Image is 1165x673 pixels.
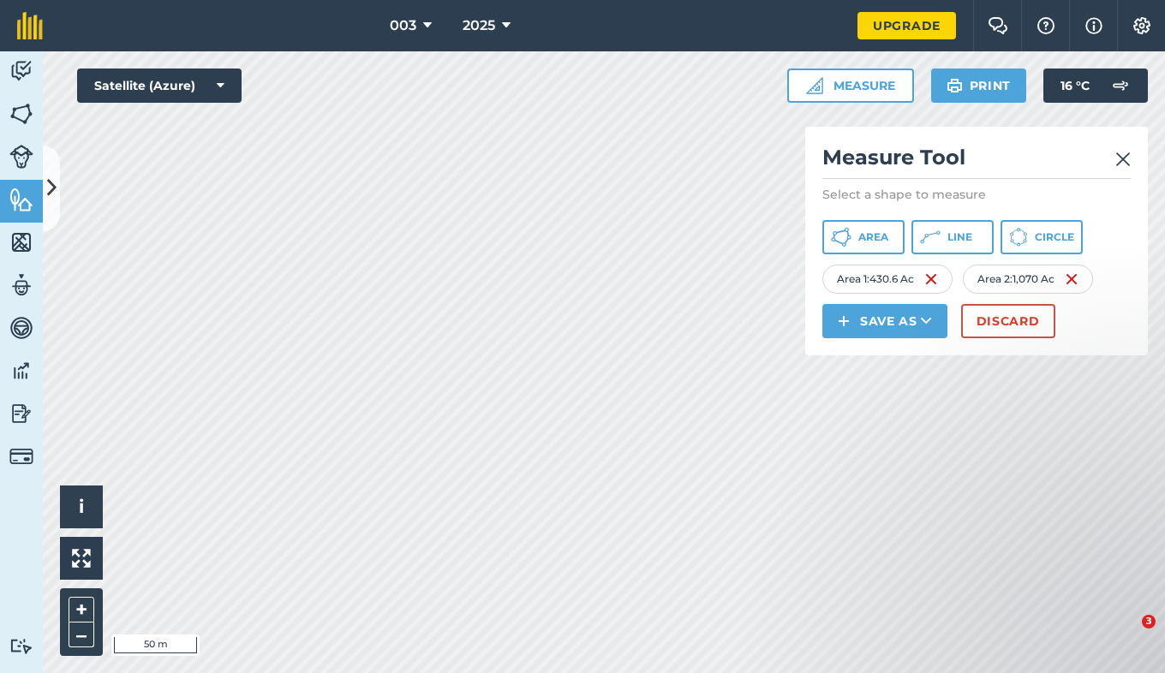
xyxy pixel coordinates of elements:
span: 003 [390,15,416,36]
button: Satellite (Azure) [77,68,242,103]
img: svg+xml;base64,PHN2ZyB4bWxucz0iaHR0cDovL3d3dy53My5vcmcvMjAwMC9zdmciIHdpZHRoPSIxNCIgaGVpZ2h0PSIyNC... [838,311,850,331]
img: svg+xml;base64,PHN2ZyB4bWxucz0iaHR0cDovL3d3dy53My5vcmcvMjAwMC9zdmciIHdpZHRoPSIxOSIgaGVpZ2h0PSIyNC... [947,75,963,96]
img: svg+xml;base64,PHN2ZyB4bWxucz0iaHR0cDovL3d3dy53My5vcmcvMjAwMC9zdmciIHdpZHRoPSI1NiIgaGVpZ2h0PSI2MC... [9,101,33,127]
iframe: Intercom live chat [1107,615,1148,656]
button: Save as [822,304,947,338]
button: + [69,597,94,622]
img: svg+xml;base64,PHN2ZyB4bWxucz0iaHR0cDovL3d3dy53My5vcmcvMjAwMC9zdmciIHdpZHRoPSIxNiIgaGVpZ2h0PSIyNC... [1065,269,1078,289]
span: Line [947,230,972,244]
img: A question mark icon [1036,17,1056,34]
button: i [60,485,103,528]
img: svg+xml;base64,PD94bWwgdmVyc2lvbj0iMS4wIiBlbmNvZGluZz0idXRmLTgiPz4KPCEtLSBHZW5lcmF0b3I6IEFkb2JlIE... [9,638,33,654]
img: svg+xml;base64,PD94bWwgdmVyc2lvbj0iMS4wIiBlbmNvZGluZz0idXRmLTgiPz4KPCEtLSBHZW5lcmF0b3I6IEFkb2JlIE... [9,315,33,341]
img: svg+xml;base64,PD94bWwgdmVyc2lvbj0iMS4wIiBlbmNvZGluZz0idXRmLTgiPz4KPCEtLSBHZW5lcmF0b3I6IEFkb2JlIE... [9,58,33,84]
img: svg+xml;base64,PHN2ZyB4bWxucz0iaHR0cDovL3d3dy53My5vcmcvMjAwMC9zdmciIHdpZHRoPSIyMiIgaGVpZ2h0PSIzMC... [1115,149,1131,170]
span: 16 ° C [1060,68,1090,103]
span: i [79,496,84,517]
span: Circle [1035,230,1074,244]
button: Measure [787,68,914,103]
button: 16 °C [1043,68,1148,103]
div: Area 2 : 1,070 Ac [963,265,1093,294]
h2: Measure Tool [822,144,1131,179]
img: Four arrows, one pointing top left, one top right, one bottom right and the last bottom left [72,549,91,568]
img: Ruler icon [806,77,823,94]
button: Line [911,220,994,254]
button: Print [931,68,1027,103]
button: Circle [1001,220,1083,254]
img: svg+xml;base64,PD94bWwgdmVyc2lvbj0iMS4wIiBlbmNvZGluZz0idXRmLTgiPz4KPCEtLSBHZW5lcmF0b3I6IEFkb2JlIE... [9,444,33,468]
img: svg+xml;base64,PD94bWwgdmVyc2lvbj0iMS4wIiBlbmNvZGluZz0idXRmLTgiPz4KPCEtLSBHZW5lcmF0b3I6IEFkb2JlIE... [1103,68,1138,103]
img: svg+xml;base64,PD94bWwgdmVyc2lvbj0iMS4wIiBlbmNvZGluZz0idXRmLTgiPz4KPCEtLSBHZW5lcmF0b3I6IEFkb2JlIE... [9,272,33,298]
img: svg+xml;base64,PHN2ZyB4bWxucz0iaHR0cDovL3d3dy53My5vcmcvMjAwMC9zdmciIHdpZHRoPSI1NiIgaGVpZ2h0PSI2MC... [9,229,33,255]
span: 3 [1142,615,1156,628]
img: svg+xml;base64,PHN2ZyB4bWxucz0iaHR0cDovL3d3dy53My5vcmcvMjAwMC9zdmciIHdpZHRoPSIxNiIgaGVpZ2h0PSIyNC... [924,269,938,289]
img: svg+xml;base64,PHN2ZyB4bWxucz0iaHR0cDovL3d3dy53My5vcmcvMjAwMC9zdmciIHdpZHRoPSI1NiIgaGVpZ2h0PSI2MC... [9,187,33,212]
div: Area 1 : 430.6 Ac [822,265,953,294]
img: A cog icon [1132,17,1152,34]
p: Select a shape to measure [822,186,1131,203]
img: svg+xml;base64,PD94bWwgdmVyc2lvbj0iMS4wIiBlbmNvZGluZz0idXRmLTgiPz4KPCEtLSBHZW5lcmF0b3I6IEFkb2JlIE... [9,358,33,384]
a: Upgrade [857,12,956,39]
img: fieldmargin Logo [17,12,43,39]
span: Area [858,230,888,244]
span: 2025 [463,15,495,36]
img: svg+xml;base64,PD94bWwgdmVyc2lvbj0iMS4wIiBlbmNvZGluZz0idXRmLTgiPz4KPCEtLSBHZW5lcmF0b3I6IEFkb2JlIE... [9,401,33,426]
img: svg+xml;base64,PHN2ZyB4bWxucz0iaHR0cDovL3d3dy53My5vcmcvMjAwMC9zdmciIHdpZHRoPSIxNyIgaGVpZ2h0PSIxNy... [1085,15,1102,36]
button: Discard [961,304,1055,338]
img: Two speech bubbles overlapping with the left bubble in the forefront [988,17,1008,34]
button: – [69,622,94,647]
img: svg+xml;base64,PD94bWwgdmVyc2lvbj0iMS4wIiBlbmNvZGluZz0idXRmLTgiPz4KPCEtLSBHZW5lcmF0b3I6IEFkb2JlIE... [9,145,33,169]
button: Area [822,220,905,254]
